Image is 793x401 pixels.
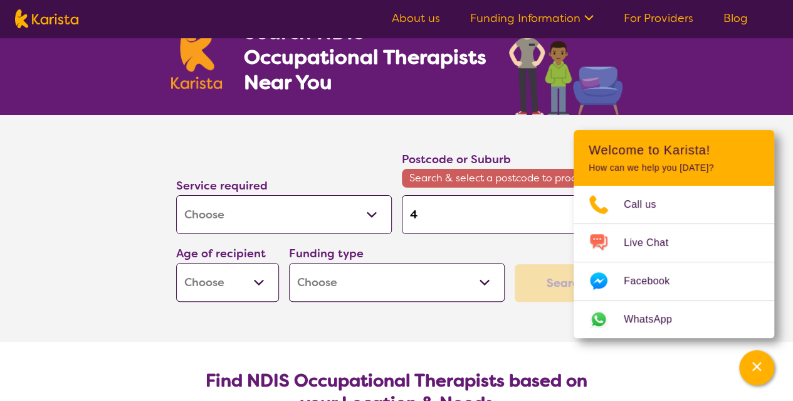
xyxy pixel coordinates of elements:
label: Age of recipient [176,246,266,261]
span: Facebook [624,272,685,291]
a: About us [392,11,440,26]
input: Type [402,195,617,234]
img: Karista logo [15,9,78,28]
p: How can we help you [DATE]? [589,163,759,173]
a: For Providers [624,11,693,26]
span: Call us [624,195,671,214]
a: Funding Information [470,11,594,26]
span: WhatsApp [624,310,687,329]
span: Live Chat [624,233,683,252]
h1: Search NDIS Occupational Therapists Near You [243,19,487,95]
img: occupational-therapy [509,5,622,115]
span: Search & select a postcode to proceed [402,169,617,188]
label: Funding type [289,246,364,261]
label: Service required [176,178,268,193]
label: Postcode or Suburb [402,152,511,167]
a: Web link opens in a new tab. [574,301,774,338]
ul: Choose channel [574,186,774,338]
button: Channel Menu [739,350,774,385]
h2: Welcome to Karista! [589,142,759,158]
div: Channel Menu [574,130,774,338]
a: Blog [723,11,748,26]
img: Karista logo [171,21,223,89]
